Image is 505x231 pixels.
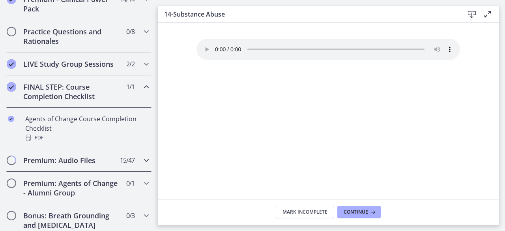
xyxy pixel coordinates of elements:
[126,27,135,36] span: 0 / 8
[7,82,16,92] i: Completed
[23,27,120,46] h2: Practice Questions and Rationales
[7,59,16,69] i: Completed
[126,178,135,188] span: 0 / 1
[23,156,120,165] h2: Premium: Audio Files
[120,156,135,165] span: 15 / 47
[23,82,120,101] h2: FINAL STEP: Course Completion Checklist
[25,133,148,143] div: PDF
[282,209,327,215] span: Mark Incomplete
[23,59,120,69] h2: LIVE Study Group Sessions
[25,114,148,143] div: Agents of Change Course Completion Checklist
[23,178,120,197] h2: Premium: Agents of Change - Alumni Group
[276,206,334,218] button: Mark Incomplete
[126,82,135,92] span: 1 / 1
[164,9,451,19] h3: 14-Substance Abuse
[126,211,135,220] span: 0 / 3
[337,206,381,218] button: Continue
[8,116,14,122] i: Completed
[126,59,135,69] span: 2 / 2
[344,209,368,215] span: Continue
